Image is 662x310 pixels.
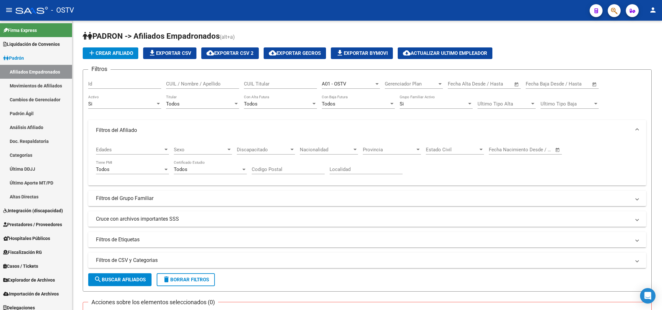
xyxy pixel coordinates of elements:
button: Open calendar [513,81,520,88]
button: Open calendar [554,146,562,154]
mat-icon: cloud_download [269,49,277,57]
input: Start date [448,81,469,87]
mat-icon: cloud_download [206,49,214,57]
mat-icon: search [94,275,102,283]
span: Estado Civil [426,147,478,153]
div: Filtros del Afiliado [88,141,646,186]
input: End date [475,81,506,87]
mat-expansion-panel-header: Filtros del Afiliado [88,120,646,141]
span: (alt+a) [220,34,235,40]
mat-expansion-panel-header: Filtros del Grupo Familiar [88,191,646,206]
button: Open calendar [591,81,598,88]
span: Exportar GECROS [269,50,321,56]
span: Buscar Afiliados [94,277,146,283]
span: Gerenciador Plan [385,81,437,87]
span: Ultimo Tipo Alta [478,101,530,107]
span: Sexo [174,147,226,153]
button: Exportar CSV [143,47,196,59]
span: A01 - OSTV [322,81,346,87]
span: Borrar Filtros [163,277,209,283]
mat-expansion-panel-header: Filtros de CSV y Categorias [88,253,646,268]
span: Si [88,101,92,107]
span: Si [400,101,404,107]
span: Ultimo Tipo Baja [541,101,593,107]
mat-expansion-panel-header: Filtros de Etiquetas [88,232,646,247]
h3: Acciones sobre los elementos seleccionados (0) [88,298,218,307]
span: Firma Express [3,27,37,34]
span: Provincia [363,147,415,153]
span: Exportar CSV [148,50,191,56]
mat-expansion-panel-header: Cruce con archivos importantes SSS [88,211,646,227]
mat-panel-title: Cruce con archivos importantes SSS [96,215,631,223]
button: Exportar CSV 2 [201,47,259,59]
span: Exportar Bymovi [336,50,388,56]
mat-icon: delete [163,275,170,283]
button: Actualizar ultimo Empleador [398,47,492,59]
mat-icon: add [88,49,96,57]
span: Todos [244,101,257,107]
span: Liquidación de Convenios [3,41,60,48]
span: Crear Afiliado [88,50,133,56]
h3: Filtros [88,65,110,74]
mat-panel-title: Filtros de CSV y Categorias [96,257,631,264]
button: Borrar Filtros [157,273,215,286]
mat-icon: menu [5,6,13,14]
span: PADRON -> Afiliados Empadronados [83,32,220,41]
span: Importación de Archivos [3,290,59,297]
input: End date [552,81,584,87]
span: Casos / Tickets [3,263,38,270]
button: Exportar Bymovi [331,47,393,59]
mat-icon: person [649,6,657,14]
span: Todos [96,166,110,172]
span: Discapacitado [237,147,289,153]
mat-panel-title: Filtros del Grupo Familiar [96,195,631,202]
mat-icon: file_download [148,49,156,57]
input: End date [516,147,547,153]
span: Prestadores / Proveedores [3,221,62,228]
input: Start date [489,147,510,153]
span: Todos [174,166,187,172]
mat-panel-title: Filtros de Etiquetas [96,236,631,243]
button: Exportar GECROS [264,47,326,59]
mat-icon: file_download [336,49,344,57]
span: Integración (discapacidad) [3,207,63,214]
input: Start date [526,81,547,87]
span: Explorador de Archivos [3,276,55,284]
span: Nacionalidad [300,147,352,153]
span: Edades [96,147,163,153]
mat-icon: cloud_download [403,49,411,57]
button: Buscar Afiliados [88,273,152,286]
span: Padrón [3,55,24,62]
mat-panel-title: Filtros del Afiliado [96,127,631,134]
span: Todos [166,101,180,107]
span: Hospitales Públicos [3,235,50,242]
span: Exportar CSV 2 [206,50,254,56]
div: Open Intercom Messenger [640,288,656,304]
span: Todos [322,101,335,107]
span: - OSTV [51,3,74,17]
button: Crear Afiliado [83,47,138,59]
span: Fiscalización RG [3,249,42,256]
span: Actualizar ultimo Empleador [403,50,487,56]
